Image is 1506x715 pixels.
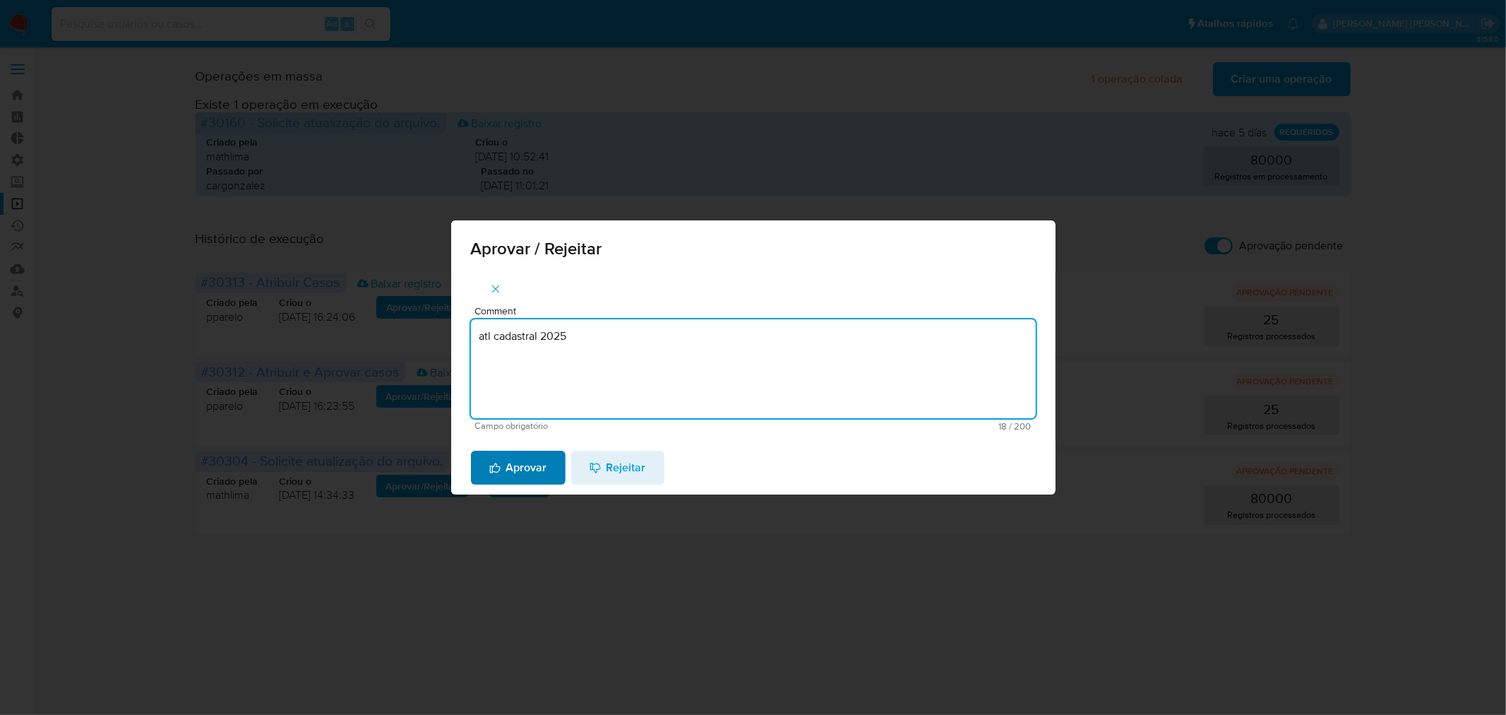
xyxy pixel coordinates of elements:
textarea: atl cadastral 2025 [471,319,1036,418]
span: Aprovar / Rejeitar [471,240,1036,257]
span: Aprovar [489,452,547,483]
span: Campo obrigatório [475,421,753,431]
span: Máximo 200 caracteres [753,422,1032,431]
span: Comment [475,306,1040,317]
button: Rejeitar [571,451,664,485]
span: Rejeitar [590,452,646,483]
button: Aprovar [471,451,566,485]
